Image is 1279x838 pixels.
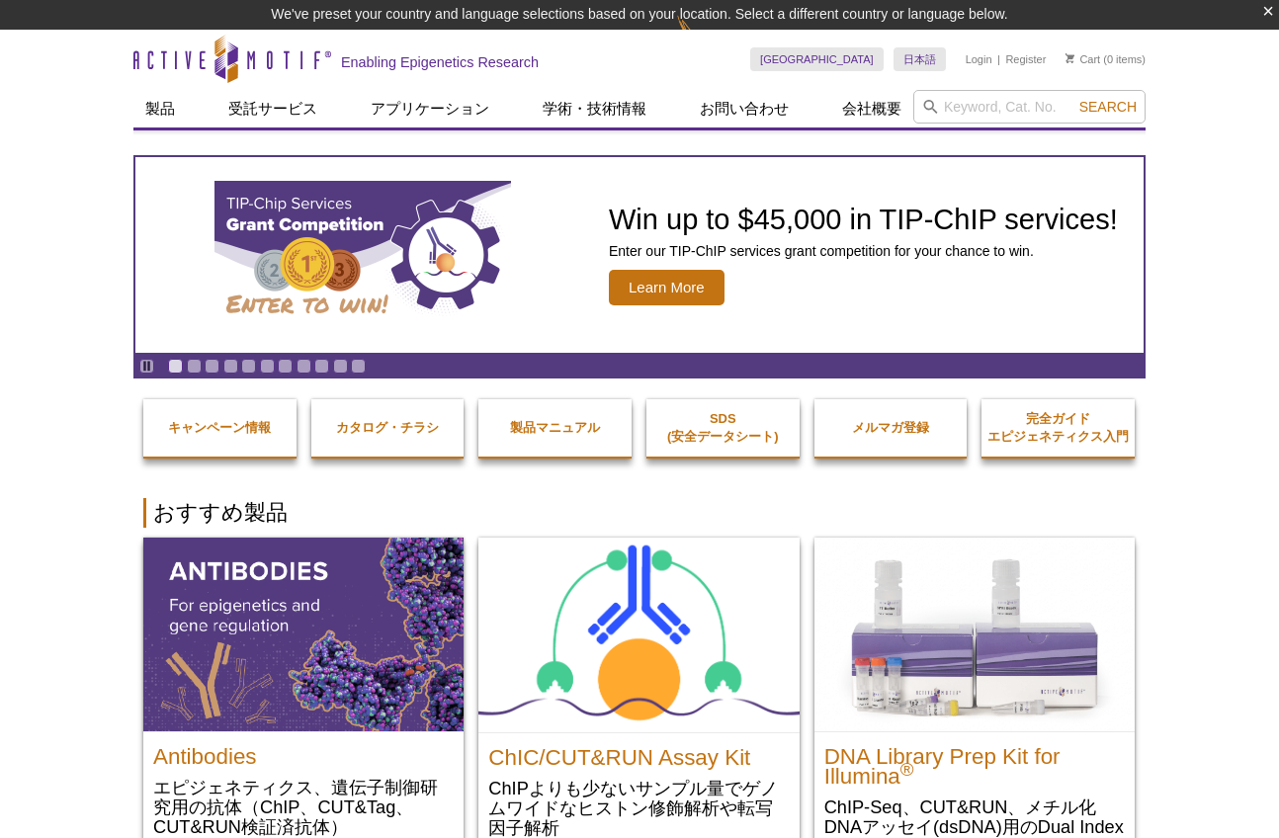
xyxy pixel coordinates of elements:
a: Go to slide 3 [205,359,219,374]
strong: カタログ・チラシ [336,420,439,435]
h2: Win up to $45,000 in TIP-ChIP services! [609,205,1118,234]
a: キャンペーン情報 [143,399,297,457]
a: Go to slide 8 [297,359,311,374]
span: Search [1079,99,1137,115]
h2: おすすめ製品 [143,498,1136,528]
button: Search [1073,98,1143,116]
a: 完全ガイドエピジェネティクス入門 [981,390,1135,465]
a: Go to slide 11 [351,359,366,374]
h2: Enabling Epigenetics Research [341,53,539,71]
img: Change Here [677,15,729,61]
a: Cart [1066,52,1100,66]
img: Your Cart [1066,53,1074,63]
li: | [997,47,1000,71]
a: Go to slide 1 [168,359,183,374]
a: 製品 [133,90,187,127]
img: All Antibodies [143,538,464,731]
a: 日本語 [894,47,946,71]
article: TIP-ChIP Services Grant Competition [135,157,1144,353]
a: TIP-ChIP Services Grant Competition Win up to $45,000 in TIP-ChIP services! Enter our TIP-ChIP se... [135,157,1144,353]
a: Login [966,52,992,66]
strong: メルマガ登録 [852,420,929,435]
a: アプリケーション [359,90,501,127]
h2: Antibodies [153,737,454,767]
a: Toggle autoplay [139,359,154,374]
img: DNA Library Prep Kit for Illumina [814,538,1135,731]
strong: キャンペーン情報 [168,420,271,435]
li: (0 items) [1066,47,1146,71]
a: SDS(安全データシート) [646,390,800,465]
a: Go to slide 10 [333,359,348,374]
input: Keyword, Cat. No. [913,90,1146,124]
a: Go to slide 9 [314,359,329,374]
a: 製品マニュアル [478,399,632,457]
h2: ChIC/CUT&RUN Assay Kit [488,738,789,768]
a: メルマガ登録 [814,399,968,457]
strong: 完全ガイド エピジェネティクス入門 [987,411,1129,444]
a: Go to slide 5 [241,359,256,374]
strong: 製品マニュアル [510,420,600,435]
p: ChIPよりも少ないサンプル量でゲノムワイドなヒストン修飾解析や転写因子解析 [488,778,789,838]
a: 会社概要 [830,90,913,127]
a: Go to slide 7 [278,359,293,374]
h2: DNA Library Prep Kit for Illumina [824,737,1125,787]
p: Enter our TIP-ChIP services grant competition for your chance to win. [609,242,1118,260]
a: カタログ・チラシ [311,399,465,457]
a: Register [1005,52,1046,66]
img: TIP-ChIP Services Grant Competition [214,181,511,329]
a: Go to slide 6 [260,359,275,374]
a: 学術・技術情報 [531,90,658,127]
strong: SDS (安全データシート) [667,411,779,444]
a: Go to slide 4 [223,359,238,374]
a: Go to slide 2 [187,359,202,374]
img: ChIC/CUT&RUN Assay Kit [478,538,799,732]
p: エピジェネティクス、遺伝子制御研究用の抗体（ChIP、CUT&Tag、CUT&RUN検証済抗体） [153,777,454,837]
a: お問い合わせ [688,90,801,127]
span: Learn More [609,270,725,305]
a: [GEOGRAPHIC_DATA] [750,47,884,71]
a: 受託サービス [216,90,329,127]
sup: ® [900,759,914,780]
